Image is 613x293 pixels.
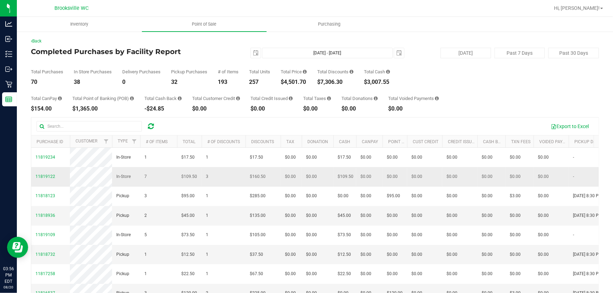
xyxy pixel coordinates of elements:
[31,79,63,85] div: 70
[122,69,161,74] div: Delivery Purchases
[482,251,493,258] span: $0.00
[181,251,195,258] span: $12.50
[338,212,351,219] span: $45.00
[250,251,263,258] span: $37.50
[35,232,55,237] span: 11819109
[285,212,296,219] span: $0.00
[31,106,62,112] div: $154.00
[308,21,350,27] span: Purchasing
[116,154,131,161] span: In-Store
[181,193,195,199] span: $95.00
[448,139,477,144] a: Credit Issued
[183,139,195,144] a: Total
[510,251,521,258] span: $0.00
[250,271,263,277] span: $67.50
[130,96,134,101] i: Sum of the successful, non-voided point-of-banking payment transactions, both via payment termina...
[338,173,353,180] span: $109.50
[285,251,296,258] span: $0.00
[249,79,270,85] div: 257
[5,66,12,73] inline-svg: Outbound
[206,193,208,199] span: 1
[441,48,491,58] button: [DATE]
[482,271,493,277] span: $0.00
[285,271,296,277] span: $0.00
[510,193,521,199] span: $3.00
[360,251,371,258] span: $0.00
[35,252,55,257] span: 11818732
[573,232,574,238] span: -
[411,251,422,258] span: $0.00
[206,212,208,219] span: 1
[285,232,296,238] span: $0.00
[7,237,28,258] iframe: Resource center
[482,232,493,238] span: $0.00
[281,69,307,74] div: Total Price
[387,271,398,277] span: $0.00
[72,96,134,101] div: Total Point of Banking (POB)
[538,232,549,238] span: $0.00
[411,173,422,180] span: $0.00
[554,5,600,11] span: Hi, [PERSON_NAME]!
[495,48,545,58] button: Past 7 Days
[387,154,398,161] span: $0.00
[510,232,521,238] span: $0.00
[144,154,147,161] span: 1
[546,120,593,132] button: Export to Excel
[362,139,378,144] a: CanPay
[538,154,549,161] span: $0.00
[5,35,12,42] inline-svg: Inbound
[387,193,400,199] span: $95.00
[374,96,378,101] i: Sum of all round-up-to-next-dollar total price adjustments for all purchases in the date range.
[360,212,371,219] span: $0.00
[338,271,351,277] span: $22.50
[360,193,371,199] span: $0.00
[35,271,55,276] span: 11817258
[100,135,112,147] a: Filter
[181,173,197,180] span: $109.50
[144,96,182,101] div: Total Cash Back
[76,139,97,144] a: Customer
[74,79,112,85] div: 38
[122,79,161,85] div: 0
[548,48,599,58] button: Past 30 Days
[306,271,317,277] span: $0.00
[303,69,307,74] i: Sum of the total prices of all purchases in the date range.
[360,232,371,238] span: $0.00
[146,139,168,144] a: # of Items
[387,212,398,219] span: $0.00
[538,173,549,180] span: $0.00
[573,212,611,219] span: [DATE] 8:30 PM EDT
[388,106,439,112] div: $0.00
[178,96,182,101] i: Sum of the cash-back amounts from rounded-up electronic payments for all purchases in the date ra...
[446,232,457,238] span: $0.00
[206,154,208,161] span: 1
[360,154,371,161] span: $0.00
[5,20,12,27] inline-svg: Analytics
[37,121,142,132] input: Search...
[35,193,55,198] span: 11818123
[5,81,12,88] inline-svg: Retail
[573,193,611,199] span: [DATE] 8:30 PM EDT
[573,271,611,277] span: [DATE] 8:30 PM EDT
[307,139,328,144] a: Donation
[510,154,521,161] span: $0.00
[306,193,317,199] span: $0.00
[250,232,266,238] span: $105.00
[250,212,266,219] span: $135.00
[171,79,207,85] div: 32
[364,79,390,85] div: $3,007.55
[250,193,266,199] span: $285.00
[181,232,195,238] span: $73.50
[387,251,398,258] span: $0.00
[510,173,521,180] span: $0.00
[411,232,422,238] span: $0.00
[538,251,549,258] span: $0.00
[394,48,404,58] span: select
[303,96,331,101] div: Total Taxes
[387,232,398,238] span: $0.00
[446,154,457,161] span: $0.00
[446,212,457,219] span: $0.00
[306,212,317,219] span: $0.00
[285,154,296,161] span: $0.00
[411,154,422,161] span: $0.00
